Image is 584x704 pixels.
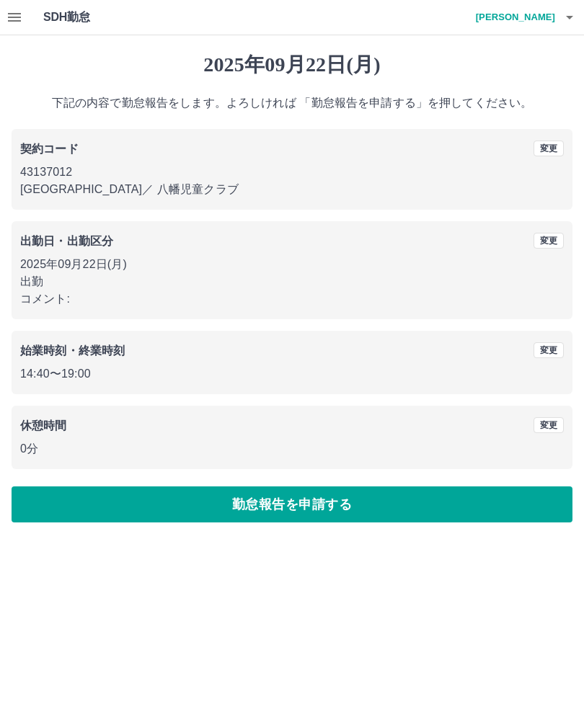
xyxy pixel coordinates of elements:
button: 変更 [534,342,564,358]
button: 変更 [534,233,564,249]
b: 始業時刻・終業時刻 [20,344,125,357]
p: [GEOGRAPHIC_DATA] ／ 八幡児童クラブ [20,181,564,198]
p: 14:40 〜 19:00 [20,365,564,383]
button: 変更 [534,417,564,433]
p: 2025年09月22日(月) [20,256,564,273]
p: 0分 [20,440,564,458]
button: 勤怠報告を申請する [12,486,572,522]
b: 出勤日・出勤区分 [20,235,113,247]
p: 出勤 [20,273,564,290]
h1: 2025年09月22日(月) [12,53,572,77]
p: 下記の内容で勤怠報告をします。よろしければ 「勤怠報告を申請する」を押してください。 [12,94,572,112]
p: 43137012 [20,164,564,181]
p: コメント: [20,290,564,308]
b: 休憩時間 [20,419,67,432]
button: 変更 [534,141,564,156]
b: 契約コード [20,143,79,155]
